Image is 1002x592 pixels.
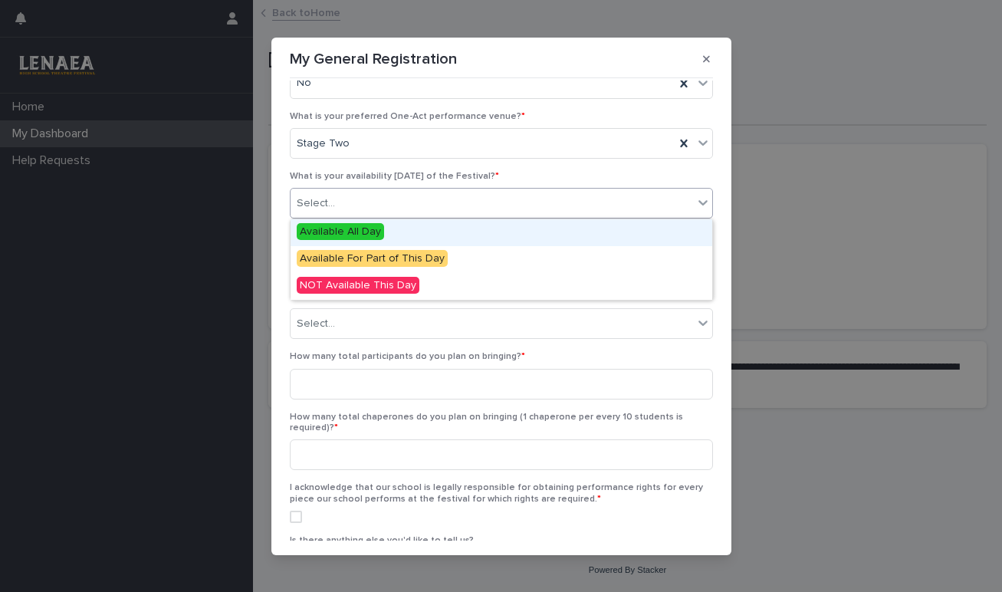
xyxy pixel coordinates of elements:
span: How many total participants do you plan on bringing? [290,352,525,361]
div: Select... [297,316,335,332]
div: NOT Available This Day [291,273,712,300]
span: What is your availability for [DATE] of the Festival? [290,292,514,301]
span: What is your preferred One-Act performance venue? [290,112,525,121]
span: I acknowledge that our school is legally responsible for obtaining performance rights for every p... [290,483,703,503]
div: Available All Day [291,219,712,246]
div: Select... [297,196,335,212]
div: Available For Part of This Day [291,246,712,273]
span: What is your availability [DATE] of the Festival? [290,172,499,181]
span: NOT Available This Day [297,277,419,294]
span: No [297,75,311,91]
span: Available For Part of This Day [297,250,448,267]
span: How many total chaperones do you plan on bringing (1 chaperone per every 10 students is required)? [290,413,683,432]
p: My General Registration [290,50,457,68]
span: Is there anything else you'd like to tell us? [290,536,474,545]
span: Available All Day [297,223,384,240]
span: Stage Two [297,136,350,152]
